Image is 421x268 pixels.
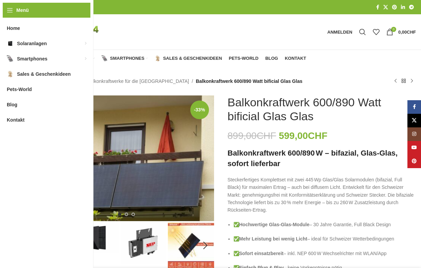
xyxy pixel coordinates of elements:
div: Meine Wunschliste [369,25,383,39]
p: Steckerfertiges Komplettset mit zwei 445 Wp Glas/Glas Solarmodulen (bifazial, Full Black) für max... [228,176,416,214]
a: Pinterest Social Link [407,155,421,168]
div: Next slide [197,237,214,254]
span: Smartphones [110,56,144,61]
a: Balkonkraftwerke für die [GEOGRAPHIC_DATA] [87,77,189,85]
a: Solaranlagen [46,52,95,65]
span: Kontakt [285,56,306,61]
div: 3 / 6 [120,222,167,264]
span: Pets-World [7,83,32,95]
a: Anmelden [324,25,356,39]
img: Solaranlagen [7,40,14,47]
span: Anmelden [327,30,352,34]
div: 1 / 6 [25,95,215,221]
a: Kontakt [285,52,306,65]
a: Telegram Social Link [407,3,416,12]
li: Go to slide 3 [131,213,135,216]
strong: Mehr Leistung bei wenig Licht [239,236,308,242]
span: CHF [257,130,276,141]
a: Pets-World [229,52,258,65]
span: Home [7,22,20,34]
a: Smartphones [102,52,148,65]
img: Balkonkraftwerk 600/890 Watt bificial Glas Glas [25,95,214,221]
a: LinkedIn Social Link [399,3,407,12]
span: Pets-World [229,56,258,61]
span: CHF [407,30,416,35]
img: Balkonkraftwerke mit edlem Schwarz Schwarz Design [73,222,119,253]
bdi: 0,00 [398,30,416,35]
img: Smartphones [102,55,108,61]
p: ✅ – ideal für Schweizer Wetterbedingungen [233,235,416,243]
a: YouTube Social Link [407,141,421,155]
a: X Social Link [407,114,421,127]
span: Sales & Geschenkideen [163,56,222,61]
nav: Breadcrumb [25,77,302,85]
bdi: 599,00 [279,130,327,141]
a: 0 0,00CHF [383,25,419,39]
span: Kontakt [7,114,24,126]
a: Blog [265,52,278,65]
strong: Balkonkraftwerk 600/890 W – bifazial, Glas-Glas, sofort lieferbar [228,149,398,168]
span: Sales & Geschenkideen [17,68,71,80]
span: Smartphones [17,53,47,65]
li: Go to slide 2 [125,213,128,216]
span: Balkonkraftwerk 600/890 Watt bificial Glas Glas [196,77,302,85]
a: Suche [356,25,369,39]
img: Nep600 Wechselrichter [120,222,166,264]
p: ✅ – 30 Jahre Garantie, Full Black Design [233,221,416,228]
li: Go to slide 1 [118,213,121,216]
a: X Social Link [381,3,390,12]
span: -33% [190,101,209,119]
img: Sales & Geschenkideen [7,71,14,77]
a: Facebook Social Link [374,3,381,12]
a: Instagram Social Link [407,127,421,141]
a: Sales & Geschenkideen [155,52,222,65]
bdi: 899,00 [228,130,276,141]
a: Pinterest Social Link [390,3,399,12]
div: 2 / 6 [72,222,120,253]
a: Nächstes Produkt [408,77,416,85]
span: Blog [7,99,17,111]
span: 0 [391,27,396,32]
div: Hauptnavigation [22,52,310,65]
span: Solaranlagen [17,37,47,50]
img: Sales & Geschenkideen [155,55,161,61]
strong: Sofort einsatzbereit [239,251,284,256]
strong: Hochwertige Glas-Glas-Module [239,222,310,227]
span: Blog [265,56,278,61]
img: Smartphones [7,55,14,62]
a: Facebook Social Link [407,100,421,114]
h1: Balkonkraftwerk 600/890 Watt bificial Glas Glas [228,95,416,123]
a: Vorheriges Produkt [391,77,400,85]
span: Menü [16,6,29,14]
span: CHF [308,130,328,141]
p: ✅ – inkl. NEP 600 W Wechselrichter mit WLAN/App [233,250,416,257]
